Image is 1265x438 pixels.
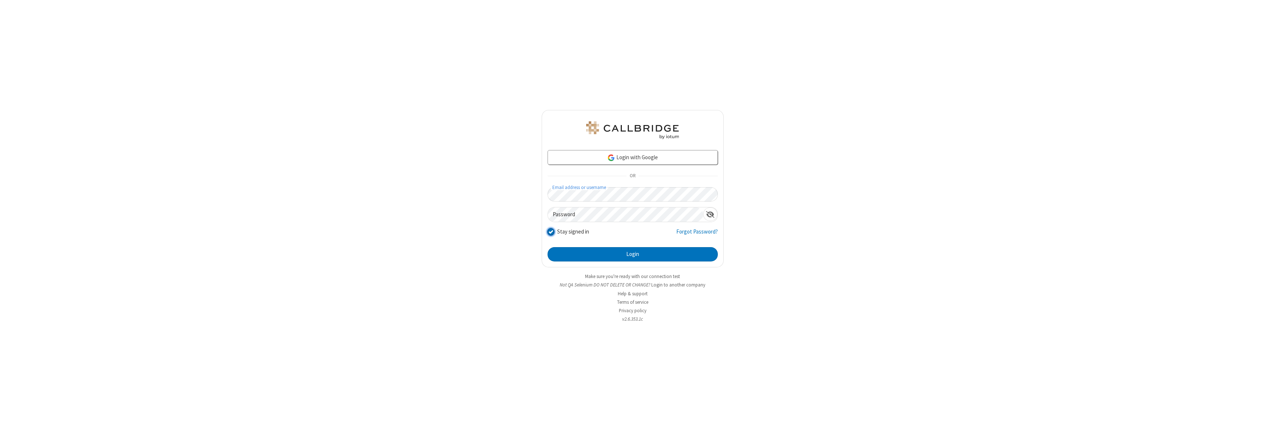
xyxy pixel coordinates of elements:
[548,187,718,202] input: Email address or username
[585,121,680,139] img: QA Selenium DO NOT DELETE OR CHANGE
[607,154,615,162] img: google-icon.png
[619,307,646,314] a: Privacy policy
[585,273,680,279] a: Make sure you're ready with our connection test
[703,207,717,221] div: Show password
[617,299,648,305] a: Terms of service
[618,291,648,297] a: Help & support
[542,281,724,288] li: Not QA Selenium DO NOT DELETE OR CHANGE?
[676,228,718,242] a: Forgot Password?
[548,150,718,165] a: Login with Google
[557,228,589,236] label: Stay signed in
[651,281,705,288] button: Login to another company
[548,247,718,262] button: Login
[627,171,638,181] span: OR
[548,207,703,222] input: Password
[542,316,724,323] li: v2.6.353.1c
